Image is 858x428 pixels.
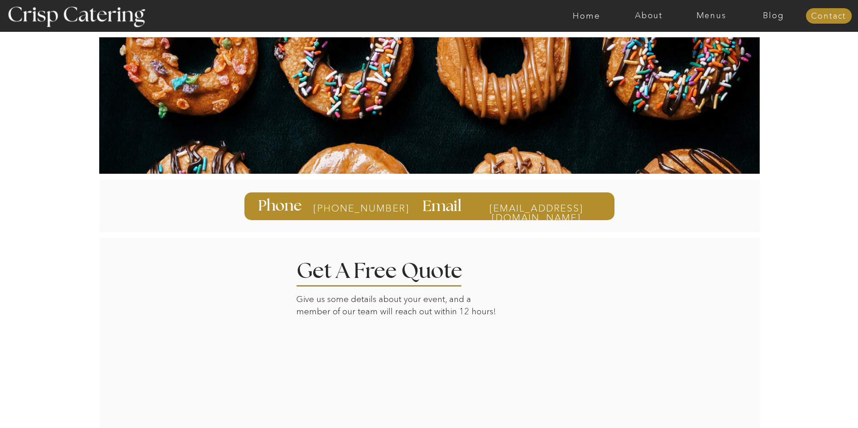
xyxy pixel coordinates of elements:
[806,12,852,21] a: Contact
[742,11,805,20] a: Blog
[555,11,618,20] a: Home
[258,198,304,214] h3: Phone
[472,203,601,212] a: [EMAIL_ADDRESS][DOMAIN_NAME]
[296,261,490,277] h2: Get A Free Quote
[296,293,503,320] p: Give us some details about your event, and a member of our team will reach out within 12 hours!
[618,11,680,20] a: About
[422,199,464,213] h3: Email
[313,203,386,213] a: [PHONE_NUMBER]
[680,11,742,20] a: Menus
